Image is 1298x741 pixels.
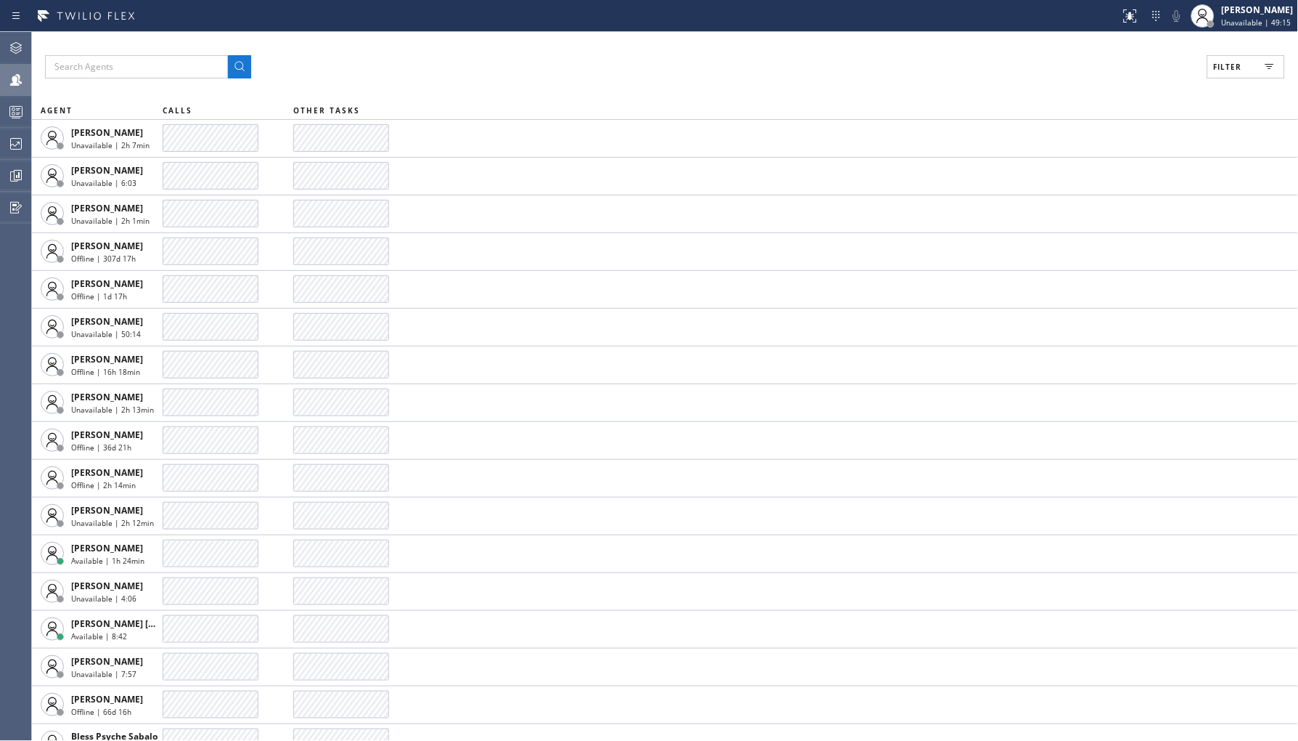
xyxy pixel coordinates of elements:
[71,353,143,365] span: [PERSON_NAME]
[71,669,136,679] span: Unavailable | 7:57
[71,504,143,517] span: [PERSON_NAME]
[1167,6,1187,26] button: Mute
[71,164,143,177] span: [PERSON_NAME]
[71,466,143,479] span: [PERSON_NAME]
[71,542,143,554] span: [PERSON_NAME]
[71,329,141,339] span: Unavailable | 50:14
[71,278,143,290] span: [PERSON_NAME]
[71,126,143,139] span: [PERSON_NAME]
[293,105,360,116] span: OTHER TASKS
[71,693,143,705] span: [PERSON_NAME]
[71,580,143,592] span: [PERSON_NAME]
[71,631,127,641] span: Available | 8:42
[71,202,143,214] span: [PERSON_NAME]
[71,291,127,301] span: Offline | 1d 17h
[71,617,217,630] span: [PERSON_NAME] [PERSON_NAME]
[41,105,73,116] span: AGENT
[71,655,143,668] span: [PERSON_NAME]
[71,594,136,604] span: Unavailable | 4:06
[71,240,143,252] span: [PERSON_NAME]
[1207,55,1285,78] button: Filter
[71,216,150,226] span: Unavailable | 2h 1min
[71,178,136,188] span: Unavailable | 6:03
[71,367,140,377] span: Offline | 16h 18min
[71,140,150,150] span: Unavailable | 2h 7min
[71,315,143,328] span: [PERSON_NAME]
[71,707,131,717] span: Offline | 66d 16h
[71,518,154,528] span: Unavailable | 2h 12min
[71,405,154,415] span: Unavailable | 2h 13min
[71,254,136,264] span: Offline | 307d 17h
[1222,4,1294,16] div: [PERSON_NAME]
[163,105,192,116] span: CALLS
[71,442,131,453] span: Offline | 36d 21h
[71,556,144,566] span: Available | 1h 24min
[1222,17,1291,28] span: Unavailable | 49:15
[45,55,228,78] input: Search Agents
[71,480,136,490] span: Offline | 2h 14min
[1214,62,1242,72] span: Filter
[71,429,143,441] span: [PERSON_NAME]
[71,391,143,403] span: [PERSON_NAME]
